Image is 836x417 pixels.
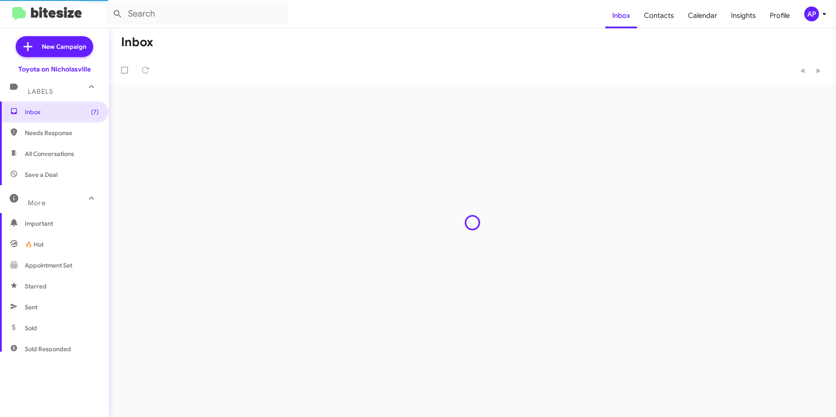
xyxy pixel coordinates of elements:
[25,149,74,158] span: All Conversations
[18,65,91,74] div: Toyota on Nicholasville
[804,7,819,21] div: AP
[763,3,797,28] a: Profile
[796,61,811,79] button: Previous
[25,129,99,137] span: Needs Response
[121,35,153,49] h1: Inbox
[28,88,53,95] span: Labels
[796,61,826,79] nav: Page navigation example
[25,240,44,249] span: 🔥 Hot
[42,42,86,51] span: New Campaign
[816,65,820,76] span: »
[681,3,724,28] a: Calendar
[637,3,681,28] a: Contacts
[25,303,37,312] span: Sent
[25,219,99,228] span: Important
[25,108,99,116] span: Inbox
[810,61,826,79] button: Next
[105,3,288,24] input: Search
[724,3,763,28] a: Insights
[25,170,57,179] span: Save a Deal
[801,65,806,76] span: «
[25,345,71,353] span: Sold Responded
[25,261,72,270] span: Appointment Set
[605,3,637,28] a: Inbox
[16,36,93,57] a: New Campaign
[25,324,37,332] span: Sold
[25,282,47,291] span: Starred
[91,108,99,116] span: (7)
[28,199,46,207] span: More
[797,7,826,21] button: AP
